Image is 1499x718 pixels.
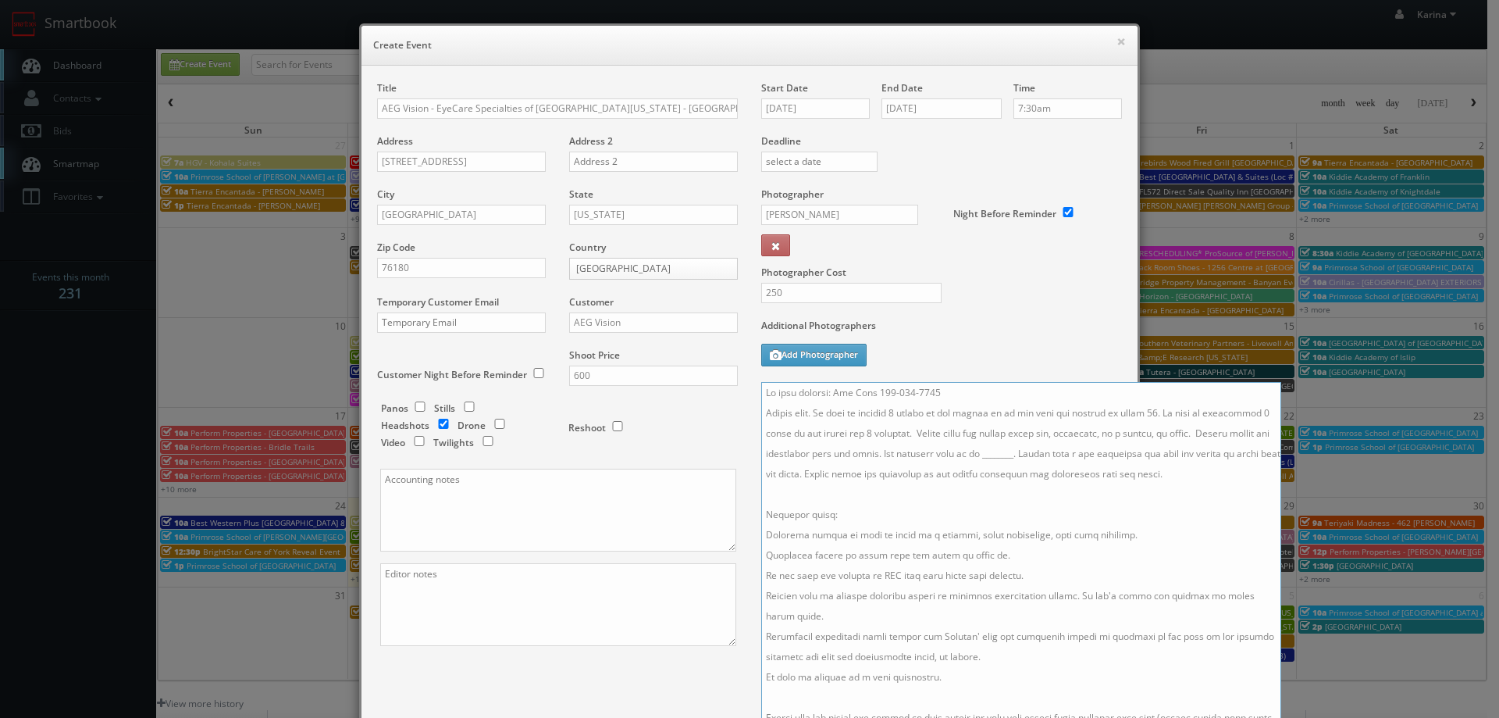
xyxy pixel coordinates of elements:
input: select an end date [881,98,1002,119]
label: Address [377,134,413,148]
input: select a date [761,152,878,172]
button: Add Photographer [761,344,867,366]
input: Select a state [569,205,738,225]
label: Additional Photographers [761,319,1122,340]
label: Night Before Reminder [953,207,1056,220]
label: Panos [381,402,408,415]
input: Address [377,152,546,172]
label: Start Date [761,81,808,95]
label: End Date [881,81,923,95]
label: Customer Night Before Reminder [377,368,527,381]
label: Reshoot [568,421,606,434]
label: Country [569,241,606,254]
input: Photographer Cost [761,283,942,303]
h6: Create Event [373,38,1126,53]
label: Headshots [381,419,429,432]
input: City [377,205,546,225]
label: Time [1013,81,1035,95]
input: Address 2 [569,152,738,172]
input: Zip Code [377,258,546,278]
label: Shoot Price [569,348,620,362]
label: Photographer [761,188,824,201]
input: Select a customer [569,313,738,333]
label: Photographer Cost [749,266,1134,279]
label: Zip Code [377,241,415,254]
label: Stills [434,402,455,415]
label: Video [381,436,405,449]
label: Title [377,81,397,95]
label: Drone [458,419,486,432]
label: Deadline [749,134,1134,148]
input: select a date [761,98,870,119]
input: Temporary Email [377,313,546,333]
a: [GEOGRAPHIC_DATA] [569,258,738,280]
label: Address 2 [569,134,613,148]
span: [GEOGRAPHIC_DATA] [576,259,717,279]
label: City [377,188,394,201]
label: Temporary Customer Email [377,295,499,309]
label: Twilights [433,436,474,449]
label: State [569,188,593,201]
button: × [1116,36,1126,47]
input: Select a photographer [761,205,918,225]
label: Customer [569,295,614,309]
input: Title [377,98,738,119]
input: Shoot Price [569,366,738,386]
